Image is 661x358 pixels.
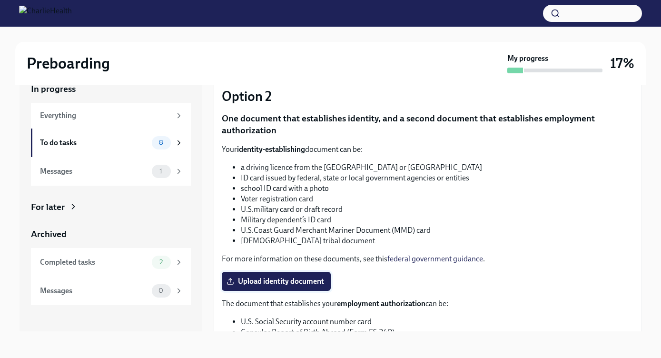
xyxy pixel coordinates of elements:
[222,88,634,105] p: Option 2
[241,225,634,236] li: U.S.Coast Guard Merchant Mariner Document (MMD) card
[387,254,483,263] a: federal government guidance
[241,204,634,215] li: U.S.military card or draft record
[153,287,169,294] span: 0
[241,317,634,327] li: U.S. Social Security account number card
[222,272,331,291] label: Upload identity document
[31,201,191,213] a: For later
[241,236,634,246] li: [DEMOGRAPHIC_DATA] tribal document
[154,168,168,175] span: 1
[31,248,191,277] a: Completed tasks2
[31,201,65,213] div: For later
[222,144,634,155] p: Your document can be:
[31,277,191,305] a: Messages0
[31,228,191,240] a: Archived
[237,145,305,154] strong: identity-establishing
[31,103,191,129] a: Everything
[337,299,425,308] strong: employment authorization
[19,6,72,21] img: CharlieHealth
[241,173,634,183] li: ID card issued by federal, state or local government agencies or entities
[610,55,634,72] h3: 17%
[241,162,634,173] li: a driving licence from the [GEOGRAPHIC_DATA] or [GEOGRAPHIC_DATA]
[222,112,634,137] p: One document that establishes identity, and a second document that establishes employment authori...
[40,257,148,268] div: Completed tasks
[222,298,634,309] p: The document that establishes your can be:
[507,53,548,64] strong: My progress
[241,194,634,204] li: Voter registration card
[222,254,634,264] p: For more information on these documents, see this .
[31,83,191,95] a: In progress
[241,183,634,194] li: school ID card with a photo
[40,138,148,148] div: To do tasks
[40,286,148,296] div: Messages
[40,110,171,121] div: Everything
[153,139,169,146] span: 8
[31,157,191,186] a: Messages1
[40,166,148,177] div: Messages
[154,259,168,266] span: 2
[27,54,110,73] h2: Preboarding
[241,215,634,225] li: Military dependent’s ID card
[31,129,191,157] a: To do tasks8
[228,277,324,286] span: Upload identity document
[241,327,634,338] li: Consular Report of Birth Abroad (Form FS-240)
